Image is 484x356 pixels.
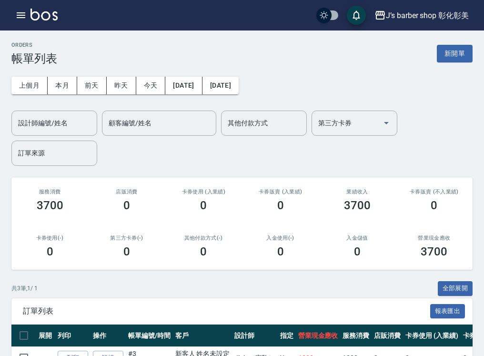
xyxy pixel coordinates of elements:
th: 店販消費 [372,325,403,347]
a: 新開單 [437,49,473,58]
h3: 3700 [37,199,63,212]
h3: 0 [123,199,130,212]
button: 上個月 [11,77,48,94]
th: 列印 [55,325,91,347]
h2: 入金使用(-) [253,235,307,241]
h2: 第三方卡券(-) [100,235,153,241]
th: 操作 [91,325,126,347]
h3: 3700 [344,199,371,212]
a: 報表匯出 [430,306,465,315]
th: 服務消費 [340,325,372,347]
button: 今天 [136,77,166,94]
th: 設計師 [232,325,278,347]
h2: 卡券販賣 (不入業績) [407,189,461,195]
span: 訂單列表 [23,306,430,316]
h2: ORDERS [11,42,57,48]
div: J’s barber shop 彰化彰美 [386,10,469,21]
h2: 營業現金應收 [407,235,461,241]
h3: 服務消費 [23,189,77,195]
th: 帳單編號/時間 [126,325,173,347]
h2: 卡券使用 (入業績) [177,189,231,195]
th: 展開 [36,325,55,347]
button: [DATE] [202,77,239,94]
button: 全部展開 [438,281,473,296]
button: 新開單 [437,45,473,62]
th: 營業現金應收 [296,325,341,347]
button: 報表匯出 [430,304,465,319]
button: 昨天 [107,77,136,94]
h3: 0 [123,245,130,258]
th: 卡券使用 (入業績) [403,325,461,347]
h2: 業績收入 [330,189,384,195]
h3: 0 [431,199,437,212]
h3: 0 [200,199,207,212]
h3: 0 [277,199,284,212]
h2: 其他付款方式(-) [177,235,231,241]
img: Logo [30,9,58,20]
button: [DATE] [165,77,202,94]
button: Open [379,115,394,131]
h3: 0 [354,245,361,258]
h2: 店販消費 [100,189,153,195]
h3: 帳單列表 [11,52,57,65]
h2: 卡券販賣 (入業績) [253,189,307,195]
h3: 0 [200,245,207,258]
button: save [347,6,366,25]
button: J’s barber shop 彰化彰美 [371,6,473,25]
th: 指定 [278,325,296,347]
p: 共 3 筆, 1 / 1 [11,284,38,293]
button: 前天 [77,77,107,94]
h2: 卡券使用(-) [23,235,77,241]
th: 客戶 [173,325,232,347]
h3: 0 [277,245,284,258]
h2: 入金儲值 [330,235,384,241]
h3: 3700 [421,245,447,258]
h3: 0 [47,245,53,258]
button: 本月 [48,77,77,94]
